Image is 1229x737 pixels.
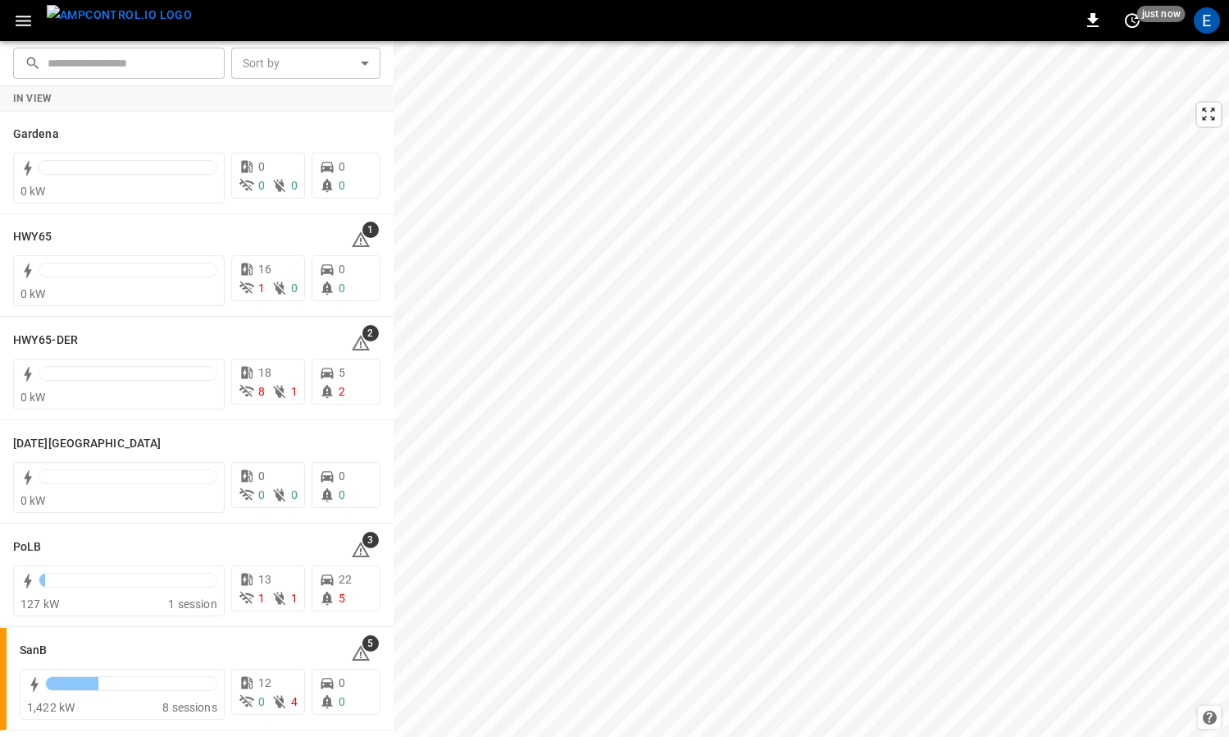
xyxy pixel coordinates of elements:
span: 2 [339,385,345,398]
span: 1 [258,592,265,605]
span: 3 [362,532,379,548]
span: 0 [339,676,345,689]
span: 5 [339,592,345,605]
img: ampcontrol.io logo [47,5,192,25]
div: profile-icon [1194,7,1220,34]
span: 0 kW [20,391,46,404]
span: 1 [291,385,298,398]
span: 0 [291,179,298,192]
strong: In View [13,93,52,104]
span: 0 [339,469,345,483]
span: 1 session [168,597,216,611]
span: 0 [339,179,345,192]
span: 0 [291,282,298,295]
h6: Karma Center [13,435,161,453]
span: 1 [362,222,379,238]
h6: HWY65 [13,228,52,246]
span: 0 kW [20,494,46,507]
h6: PoLB [13,538,41,556]
span: 12 [258,676,271,689]
span: 5 [362,635,379,652]
span: 127 kW [20,597,59,611]
span: 1 [291,592,298,605]
span: 0 [258,488,265,501]
span: 0 [339,160,345,173]
span: 22 [339,573,352,586]
span: 5 [339,366,345,379]
span: 0 kW [20,287,46,300]
span: just now [1137,6,1186,22]
span: 0 [258,469,265,483]
span: 4 [291,695,298,708]
h6: HWY65-DER [13,332,78,350]
span: 0 [339,263,345,276]
span: 8 sessions [162,701,217,714]
span: 13 [258,573,271,586]
h6: Gardena [13,126,59,144]
h6: SanB [20,642,47,660]
span: 0 [258,160,265,173]
button: set refresh interval [1119,7,1145,34]
span: 0 [258,179,265,192]
span: 0 kW [20,185,46,198]
span: 0 [339,695,345,708]
span: 1,422 kW [27,701,75,714]
canvas: Map [394,41,1229,737]
span: 0 [339,488,345,501]
span: 2 [362,325,379,341]
span: 18 [258,366,271,379]
span: 0 [339,282,345,295]
span: 1 [258,282,265,295]
span: 8 [258,385,265,398]
span: 16 [258,263,271,276]
span: 0 [291,488,298,501]
span: 0 [258,695,265,708]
